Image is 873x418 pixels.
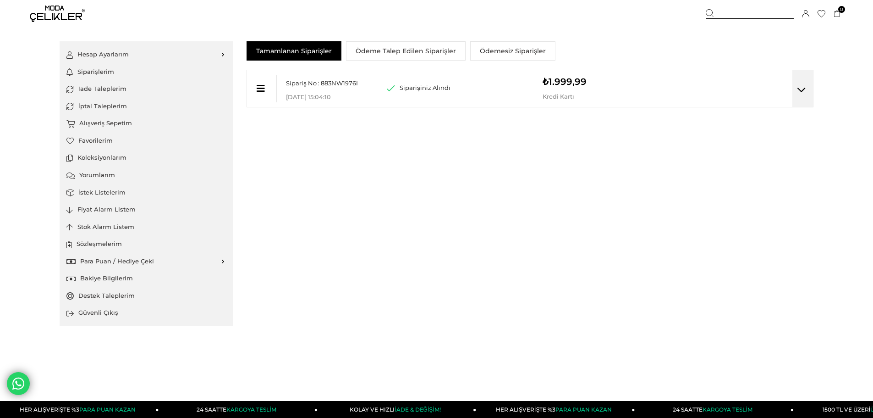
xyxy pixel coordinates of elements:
[66,167,226,184] a: Yorumlarım
[66,80,226,98] a: İade Taleplerim
[66,149,226,167] a: Koleksiyonlarım
[395,406,440,413] span: İADE & DEĞİŞİM!
[66,253,226,270] a: Para Puan / Hediye Çeki
[66,287,226,305] a: Destek Taleplerim
[703,406,752,413] span: KARGOYA TESLİM
[834,11,840,17] a: 0
[318,401,476,418] a: KOLAY VE HIZLIİADE & DEĞİŞİM!
[66,115,226,132] a: Alışveriş Sepetim
[66,184,226,201] a: İstek Listelerim
[66,132,226,150] a: Favorilerim
[66,235,226,253] a: Sözleşmelerim
[159,401,318,418] a: 24 SAATTEKARGOYA TESLİM
[635,401,794,418] a: 24 SAATTEKARGOYA TESLİM
[543,93,620,100] p: Kredi Kartı
[66,201,226,218] a: Fiyat Alarm Listem
[66,98,226,115] a: İptal Taleplerim
[247,41,341,61] a: Tamamlanan Siparişler
[400,84,450,91] span: Siparişiniz Alındı
[555,406,612,413] span: PARA PUAN KAZAN
[66,218,226,236] a: Stok Alarm Listem
[66,63,226,81] a: Siparişlerim
[79,406,136,413] span: PARA PUAN KAZAN
[226,406,276,413] span: KARGOYA TESLİM
[286,94,387,100] p: [DATE] 15:04:10
[470,41,555,61] a: Ödemesiz Siparişler
[346,41,466,61] a: Ödeme Talep Edilen Siparişler
[66,46,226,63] a: Hesap Ayarlarım
[476,401,635,418] a: HER ALIŞVERİŞTE %3PARA PUAN KAZAN
[838,6,845,13] span: 0
[30,6,85,22] img: logo
[66,304,226,322] a: Güvenli Çıkış
[286,79,358,87] span: Sipariş No : 883NW1976I
[543,77,620,86] p: ₺1.999,99
[66,270,226,287] a: Bakiye Bilgilerim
